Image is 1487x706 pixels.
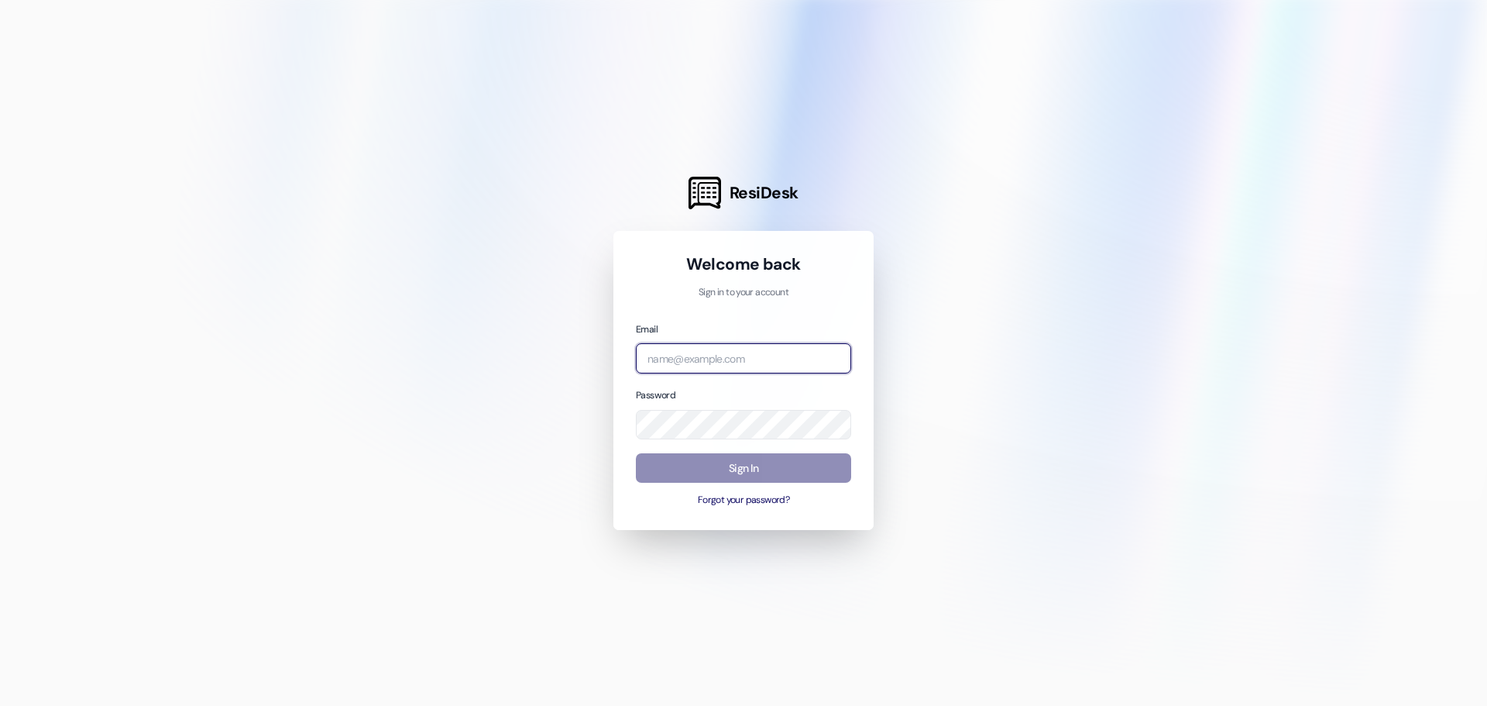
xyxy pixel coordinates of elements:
input: name@example.com [636,343,851,374]
label: Password [636,389,675,401]
label: Email [636,323,658,336]
p: Sign in to your account [636,286,851,300]
h1: Welcome back [636,253,851,275]
span: ResiDesk [730,182,798,204]
button: Sign In [636,453,851,484]
button: Forgot your password? [636,494,851,508]
img: ResiDesk Logo [689,177,721,209]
